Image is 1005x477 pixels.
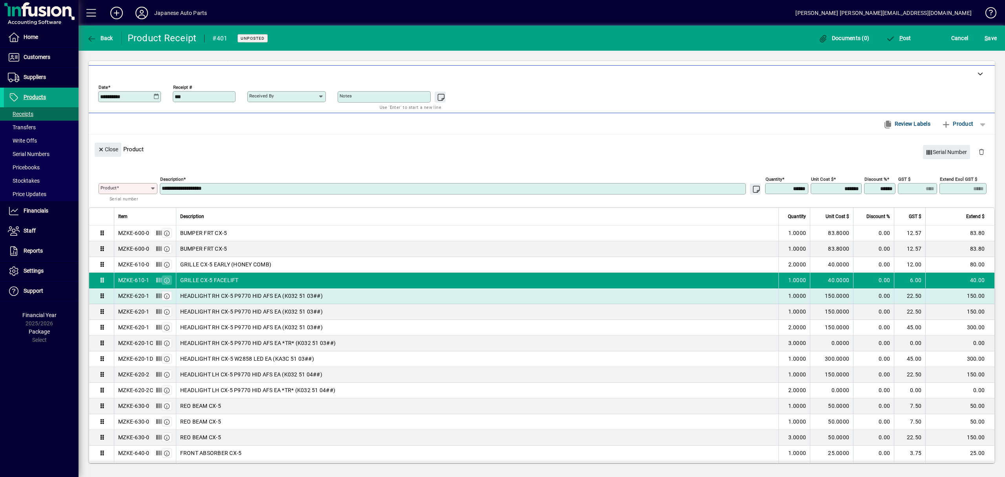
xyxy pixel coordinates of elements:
div: Japanese Auto Parts [154,7,207,19]
td: 0.00 [853,336,894,351]
div: MZKE-620-2C [118,386,153,394]
button: Add [104,6,129,20]
span: Customers [24,54,50,60]
td: FRONT ABSORBER CX-5 [176,446,779,461]
button: Profile [129,6,154,20]
mat-label: Quantity [766,176,782,182]
app-page-header-button: Back [79,31,122,45]
span: Unposted [241,36,265,41]
td: REO BEAM CX-5 [176,398,779,414]
span: Financials [24,207,48,214]
span: 25.0000 [828,449,849,457]
span: Financial Year [22,312,57,318]
button: Cancel [949,31,970,45]
td: 300.00 [925,351,994,367]
td: HEADLIGHT LH CX-5 P9770 HID AFS EA (K032 51 04##) [176,367,779,383]
td: 83.80 [925,226,994,241]
span: Serial Numbers [8,151,49,157]
span: Package [29,328,50,335]
td: 1.0000 [778,241,810,257]
app-page-header-button: Close [93,145,123,152]
td: 40.00 [925,273,994,288]
td: 3.0000 [778,336,810,351]
span: Reports [24,248,43,254]
td: 1.0000 [778,461,810,477]
td: 0.00 [853,226,894,241]
span: Item [118,212,128,221]
div: MZKE-640-0 [118,449,150,457]
td: 45.00 [894,320,925,336]
a: Customers [4,48,79,67]
div: MZKE-630-0 [118,402,150,410]
button: Post [884,31,913,45]
td: 3.75 [894,461,925,477]
td: 150.00 [925,430,994,446]
td: GRILLE CX-5 EARLY (HONEY COMB) [176,257,779,273]
td: 0.00 [894,383,925,398]
button: Serial Number [923,145,970,159]
span: 150.0000 [825,323,849,331]
td: 0.00 [853,461,894,477]
td: 0.00 [853,446,894,461]
span: 50.0000 [828,418,849,426]
td: 22.50 [894,304,925,320]
span: Suppliers [24,74,46,80]
a: Settings [4,261,79,281]
button: Save [983,31,999,45]
td: 12.57 [894,226,925,241]
button: Review Labels [880,117,934,131]
button: Documents (0) [816,31,871,45]
span: 150.0000 [825,308,849,316]
a: Home [4,28,79,47]
td: 0.00 [853,414,894,430]
td: 6.00 [894,273,925,288]
span: 83.8000 [828,245,849,253]
span: 50.0000 [828,402,849,410]
span: Stocktakes [8,178,40,184]
a: Suppliers [4,68,79,87]
td: HEADLIGHT RH CX-5 P9770 HID AFS EA (K032 51 03##) [176,304,779,320]
td: 0.00 [853,383,894,398]
div: [PERSON_NAME] [PERSON_NAME][EMAIL_ADDRESS][DOMAIN_NAME] [795,7,972,19]
span: Support [24,288,43,294]
td: 3.0000 [778,430,810,446]
span: 40.0000 [828,261,849,268]
div: Product Receipt [128,32,197,44]
div: MZKE-620-2 [118,371,150,378]
span: Documents (0) [818,35,869,41]
span: Serial Number [926,146,967,159]
div: MZKE-610-1 [118,276,150,284]
div: MZKE-600-0 [118,229,150,237]
span: Quantity [788,212,806,221]
span: GST $ [909,212,921,221]
mat-label: Extend excl GST $ [940,176,977,182]
td: FRONT ABSORBER CX-5 [176,461,779,477]
span: Extend $ [966,212,985,221]
span: Home [24,34,38,40]
div: Product [89,135,995,163]
div: MZKE-620-1C [118,339,153,347]
td: 25.00 [925,461,994,477]
a: Reports [4,241,79,261]
span: 0.0000 [831,339,850,347]
a: Transfers [4,121,79,134]
td: REO BEAM CX-5 [176,430,779,446]
td: 1.0000 [778,273,810,288]
span: Review Labels [883,117,930,130]
span: Description [180,212,204,221]
a: Receipts [4,107,79,121]
span: Product [941,117,973,130]
a: Knowledge Base [979,2,995,27]
td: HEADLIGHT RH CX-5 P9770 HID AFS EA (K032 51 03##) [176,288,779,304]
span: P [899,35,903,41]
td: 12.00 [894,257,925,273]
mat-label: Notes [340,93,352,99]
td: 150.00 [925,288,994,304]
a: Write Offs [4,134,79,147]
td: 0.00 [925,336,994,351]
span: Write Offs [8,138,37,144]
td: 0.00 [853,257,894,273]
span: Settings [24,268,44,274]
div: MZKE-620-1 [118,292,150,300]
td: 3.75 [894,446,925,461]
